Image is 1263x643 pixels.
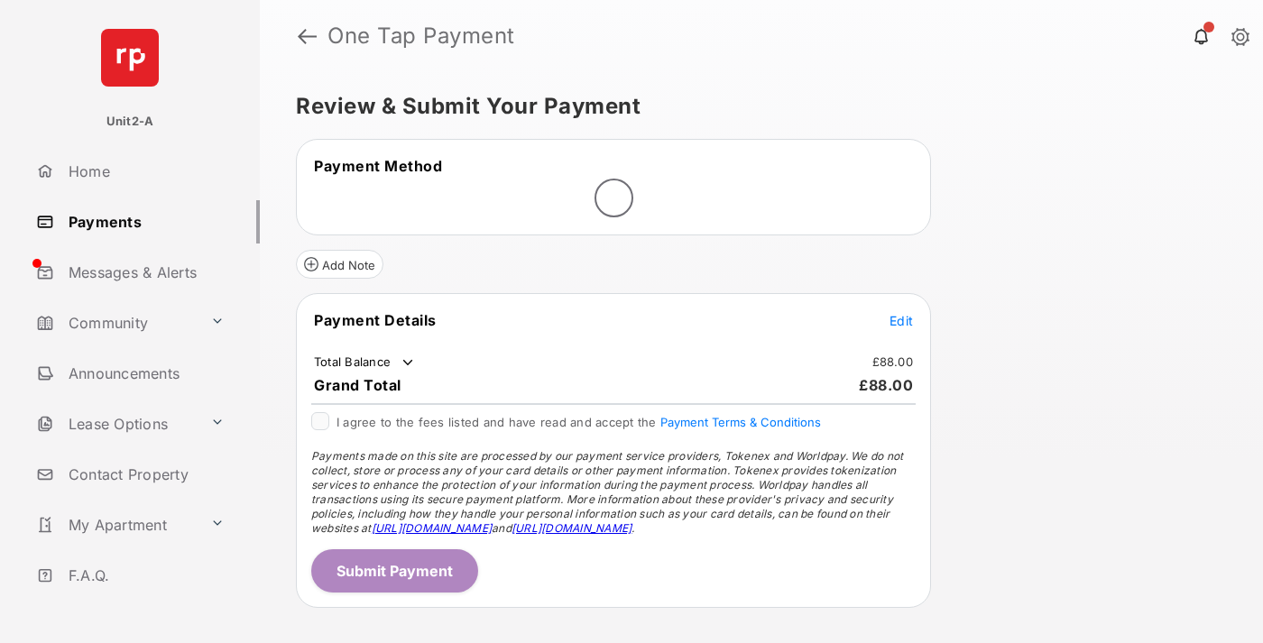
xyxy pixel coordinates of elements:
[29,352,260,395] a: Announcements
[890,311,913,329] button: Edit
[29,200,260,243] a: Payments
[314,311,437,329] span: Payment Details
[29,503,203,547] a: My Apartment
[106,113,154,131] p: Unit2-A
[29,150,260,193] a: Home
[660,415,821,429] button: I agree to the fees listed and have read and accept the
[313,354,417,372] td: Total Balance
[327,25,515,47] strong: One Tap Payment
[296,96,1212,117] h5: Review & Submit Your Payment
[314,157,442,175] span: Payment Method
[29,251,260,294] a: Messages & Alerts
[296,250,383,279] button: Add Note
[512,521,631,535] a: [URL][DOMAIN_NAME]
[29,554,260,597] a: F.A.Q.
[336,415,821,429] span: I agree to the fees listed and have read and accept the
[311,549,478,592] button: Submit Payment
[871,354,915,370] td: £88.00
[29,301,203,344] a: Community
[29,402,203,446] a: Lease Options
[29,453,260,496] a: Contact Property
[101,29,159,87] img: svg+xml;base64,PHN2ZyB4bWxucz0iaHR0cDovL3d3dy53My5vcmcvMjAwMC9zdmciIHdpZHRoPSI2NCIgaGVpZ2h0PSI2NC...
[314,376,401,394] span: Grand Total
[890,313,913,328] span: Edit
[311,449,903,535] span: Payments made on this site are processed by our payment service providers, Tokenex and Worldpay. ...
[859,376,913,394] span: £88.00
[372,521,492,535] a: [URL][DOMAIN_NAME]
